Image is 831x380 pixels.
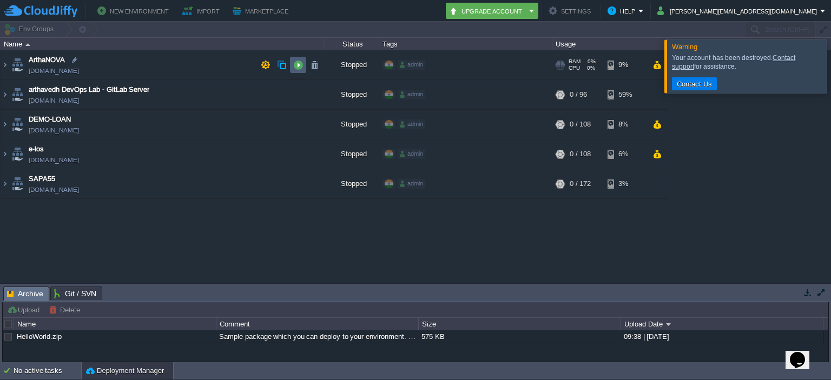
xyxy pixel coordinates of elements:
div: 59% [608,80,643,109]
button: Delete [49,305,83,315]
button: Settings [549,4,594,17]
div: Comment [217,318,418,330]
span: 0% [585,58,596,65]
div: admin [398,119,425,129]
span: Warning [672,43,697,51]
img: AMDAwAAAACH5BAEAAAAALAAAAAABAAEAAAICRAEAOw== [1,139,9,169]
div: 575 KB [419,330,620,343]
img: AMDAwAAAACH5BAEAAAAALAAAAAABAAEAAAICRAEAOw== [1,80,9,109]
button: Contact Us [674,79,715,89]
div: Name [1,38,325,50]
a: arthavedh DevOps Lab - GitLab Server [29,84,149,95]
span: RAM [569,58,581,65]
span: 0% [584,65,595,71]
div: Size [419,318,621,330]
div: 0 / 108 [570,110,591,139]
button: [PERSON_NAME][EMAIL_ADDRESS][DOMAIN_NAME] [657,4,820,17]
a: HelloWorld.zip [17,332,62,341]
div: Stopped [325,110,379,139]
div: Stopped [325,80,379,109]
img: AMDAwAAAACH5BAEAAAAALAAAAAABAAEAAAICRAEAOw== [10,169,25,198]
div: Stopped [325,139,379,169]
a: SAPA55 [29,174,55,184]
a: [DOMAIN_NAME] [29,95,79,106]
img: AMDAwAAAACH5BAEAAAAALAAAAAABAAEAAAICRAEAOw== [10,139,25,169]
div: admin [398,60,425,70]
img: AMDAwAAAACH5BAEAAAAALAAAAAABAAEAAAICRAEAOw== [10,80,25,109]
div: 0 / 172 [570,169,591,198]
div: Status [326,38,379,50]
button: Marketplace [233,4,292,17]
iframe: chat widget [786,337,820,369]
img: CloudJiffy [4,4,77,18]
button: Upload [7,305,43,315]
div: 3% [608,169,643,198]
a: e-los [29,144,44,155]
button: Import [182,4,223,17]
a: [DOMAIN_NAME] [29,155,79,165]
div: Usage [553,38,667,50]
div: 6% [608,139,643,169]
div: 09:38 | [DATE] [621,330,822,343]
a: [DOMAIN_NAME] [29,65,79,76]
span: Archive [7,287,43,301]
img: AMDAwAAAACH5BAEAAAAALAAAAAABAAEAAAICRAEAOw== [25,43,30,46]
img: AMDAwAAAACH5BAEAAAAALAAAAAABAAEAAAICRAEAOw== [10,110,25,139]
img: AMDAwAAAACH5BAEAAAAALAAAAAABAAEAAAICRAEAOw== [10,50,25,79]
img: AMDAwAAAACH5BAEAAAAALAAAAAABAAEAAAICRAEAOw== [1,169,9,198]
div: 0 / 96 [570,80,587,109]
div: Sample package which you can deploy to your environment. Feel free to delete and upload a package... [216,330,418,343]
a: ArthaNOVA [29,55,65,65]
div: 9% [608,50,643,79]
div: admin [398,149,425,159]
a: DEMO-LOAN [29,114,71,125]
div: Upload Date [622,318,823,330]
div: No active tasks [14,362,81,379]
a: [DOMAIN_NAME] [29,184,79,195]
div: Your account has been destroyed. for assistance. [672,54,824,71]
div: admin [398,179,425,189]
span: Git / SVN [54,287,96,300]
img: AMDAwAAAACH5BAEAAAAALAAAAAABAAEAAAICRAEAOw== [1,110,9,139]
div: Name [15,318,216,330]
button: Deployment Manager [86,365,164,376]
span: CPU [569,65,580,71]
div: 0 / 108 [570,139,591,169]
a: [DOMAIN_NAME] [29,125,79,136]
button: Upgrade Account [449,4,526,17]
div: Stopped [325,50,379,79]
div: Stopped [325,169,379,198]
button: Help [608,4,638,17]
img: AMDAwAAAACH5BAEAAAAALAAAAAABAAEAAAICRAEAOw== [1,50,9,79]
div: admin [398,90,425,99]
div: 8% [608,110,643,139]
button: New Environment [97,4,172,17]
div: Tags [380,38,552,50]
